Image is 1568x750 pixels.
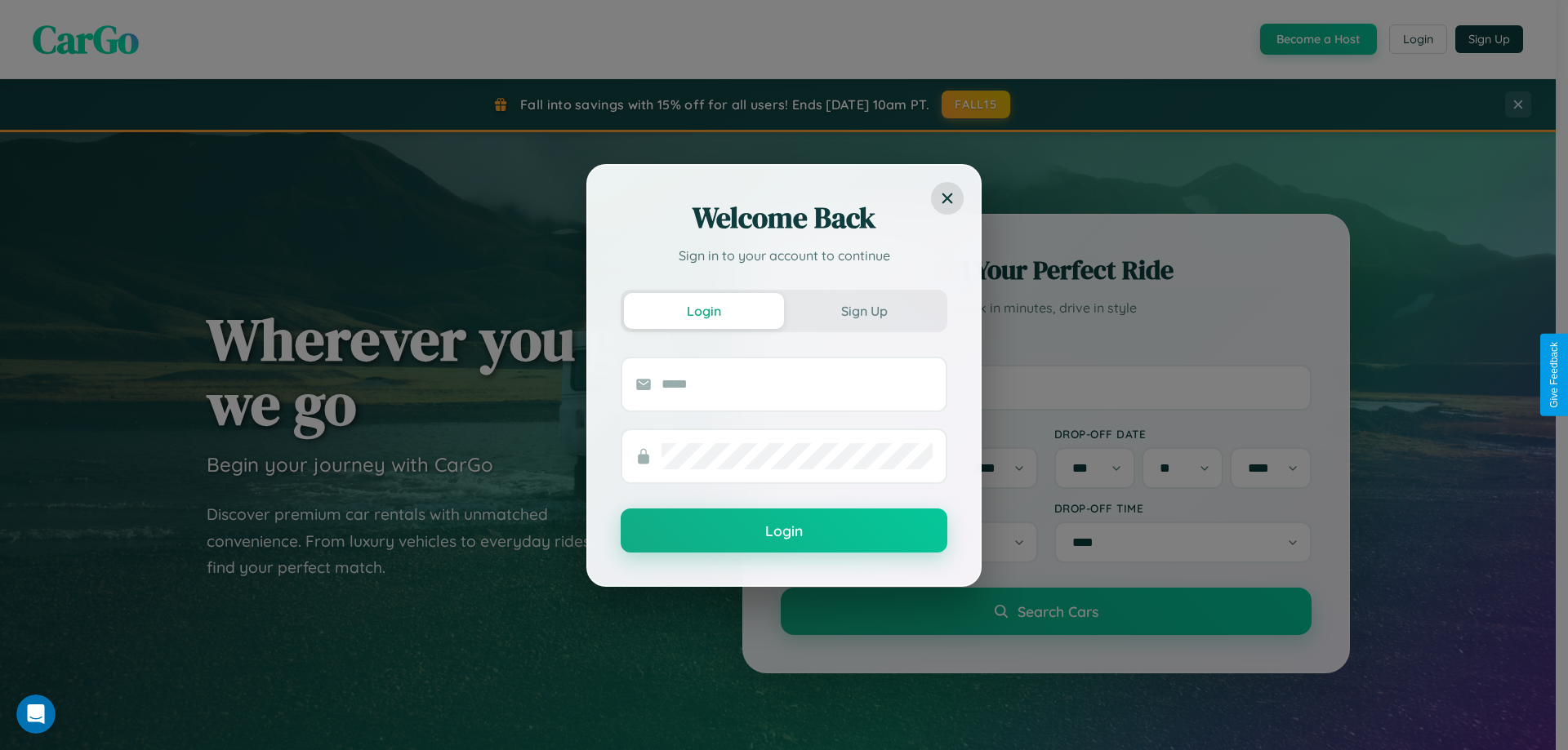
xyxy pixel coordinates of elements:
[624,293,784,329] button: Login
[621,198,947,237] h2: Welcome Back
[621,508,947,553] button: Login
[1548,342,1560,408] div: Give Feedback
[16,695,56,734] iframe: Intercom live chat
[784,293,944,329] button: Sign Up
[621,246,947,265] p: Sign in to your account to continue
